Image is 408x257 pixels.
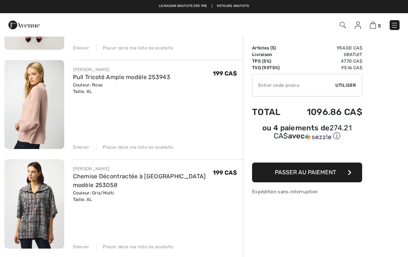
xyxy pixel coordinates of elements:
[252,188,362,195] div: Expédition sans interruption
[289,45,362,51] td: 954.00 CA$
[73,82,171,95] div: Couleur: Rose Taille: XL
[252,45,289,51] td: Articles ( )
[252,124,362,144] div: ou 4 paiements de274.21 CA$avecSezzle Cliquez pour en savoir plus sur Sezzle
[8,18,40,32] img: 1ère Avenue
[370,22,376,29] img: Panier d'achat
[73,45,90,51] div: Enlever
[252,163,362,182] button: Passer au paiement
[73,74,171,81] a: Pull Tricoté Ample modèle 253943
[4,60,64,149] img: Pull Tricoté Ample modèle 253943
[378,23,381,29] span: 5
[252,144,362,160] iframe: PayPal-paypal
[73,66,171,73] div: [PERSON_NAME]
[305,134,331,140] img: Sezzle
[4,159,64,248] img: Chemise Décontractée à Carreaux modèle 253058
[275,169,336,176] span: Passer au paiement
[274,123,352,140] span: 274.21 CA$
[340,22,346,28] img: Recherche
[252,58,289,64] td: TPS (5%)
[355,22,361,29] img: Mes infos
[73,243,90,250] div: Enlever
[289,51,362,58] td: Gratuit
[73,173,206,189] a: Chemise Décontractée à [GEOGRAPHIC_DATA] modèle 253058
[272,45,274,51] span: 5
[252,124,362,141] div: ou 4 paiements de avec
[159,4,207,9] a: Livraison gratuite dès 99$
[213,169,237,176] span: 199 CA$
[217,4,249,9] a: Retours gratuits
[213,70,237,77] span: 199 CA$
[370,21,381,29] a: 5
[96,243,174,250] div: Placer dans ma liste de souhaits
[252,100,289,124] td: Total
[73,165,213,172] div: [PERSON_NAME]
[391,22,398,29] img: Menu
[289,100,362,124] td: 1096.86 CA$
[252,64,289,71] td: TVQ (9.975%)
[96,45,174,51] div: Placer dans ma liste de souhaits
[73,144,90,150] div: Enlever
[335,82,356,89] span: Utiliser
[252,74,335,96] input: Code promo
[289,64,362,71] td: 95.16 CA$
[252,51,289,58] td: Livraison
[289,58,362,64] td: 47.70 CA$
[8,21,40,28] a: 1ère Avenue
[96,144,174,150] div: Placer dans ma liste de souhaits
[73,190,213,203] div: Couleur: Gris/Multi Taille: XL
